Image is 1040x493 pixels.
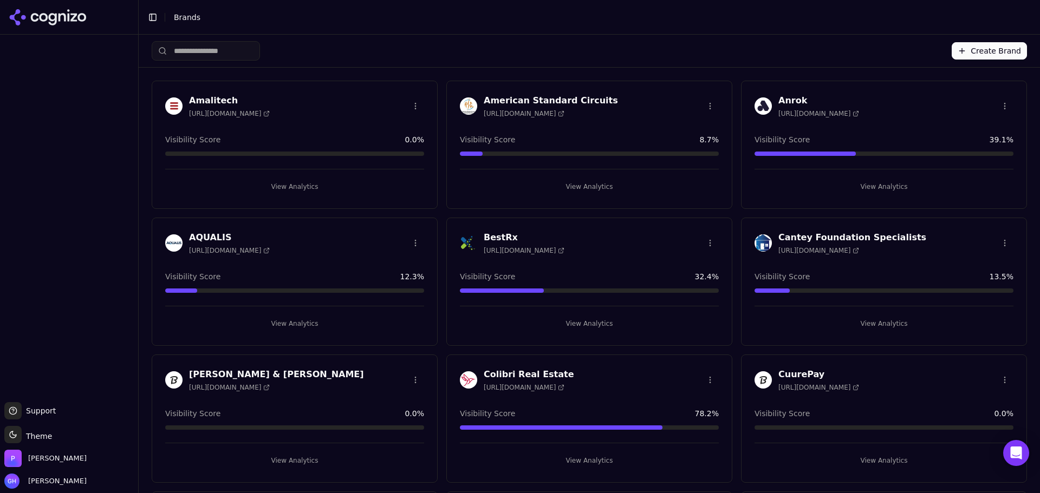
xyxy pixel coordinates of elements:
[994,408,1013,419] span: 0.0 %
[165,371,183,389] img: Churchill & Harriman
[695,271,719,282] span: 32.4 %
[460,371,477,389] img: Colibri Real Estate
[460,315,719,332] button: View Analytics
[405,134,424,145] span: 0.0 %
[460,134,515,145] span: Visibility Score
[755,271,810,282] span: Visibility Score
[990,134,1013,145] span: 39.1 %
[460,178,719,195] button: View Analytics
[189,368,364,381] h3: [PERSON_NAME] & [PERSON_NAME]
[778,231,926,244] h3: Cantey Foundation Specialists
[460,97,477,115] img: American Standard Circuits
[22,405,56,416] span: Support
[165,97,183,115] img: Amalitech
[778,368,859,381] h3: CuurePay
[4,474,87,489] button: Open user button
[460,234,477,252] img: BestRx
[484,383,564,392] span: [URL][DOMAIN_NAME]
[174,12,1010,23] nav: breadcrumb
[22,432,52,441] span: Theme
[165,315,424,332] button: View Analytics
[778,109,859,118] span: [URL][DOMAIN_NAME]
[189,246,270,255] span: [URL][DOMAIN_NAME]
[1003,440,1029,466] div: Open Intercom Messenger
[189,94,270,107] h3: Amalitech
[755,408,810,419] span: Visibility Score
[4,450,22,467] img: Perrill
[174,13,200,22] span: Brands
[755,234,772,252] img: Cantey Foundation Specialists
[755,315,1013,332] button: View Analytics
[165,408,220,419] span: Visibility Score
[695,408,719,419] span: 78.2 %
[405,408,424,419] span: 0.0 %
[990,271,1013,282] span: 13.5 %
[4,474,19,489] img: Grace Hallen
[778,383,859,392] span: [URL][DOMAIN_NAME]
[484,231,564,244] h3: BestRx
[778,94,859,107] h3: Anrok
[484,246,564,255] span: [URL][DOMAIN_NAME]
[4,450,87,467] button: Open organization switcher
[755,178,1013,195] button: View Analytics
[28,453,87,463] span: Perrill
[484,94,618,107] h3: American Standard Circuits
[24,476,87,486] span: [PERSON_NAME]
[165,452,424,469] button: View Analytics
[460,408,515,419] span: Visibility Score
[755,452,1013,469] button: View Analytics
[484,368,574,381] h3: Colibri Real Estate
[952,42,1027,60] button: Create Brand
[189,231,270,244] h3: AQUALIS
[460,271,515,282] span: Visibility Score
[165,271,220,282] span: Visibility Score
[165,178,424,195] button: View Analytics
[189,109,270,118] span: [URL][DOMAIN_NAME]
[165,134,220,145] span: Visibility Score
[755,134,810,145] span: Visibility Score
[755,97,772,115] img: Anrok
[699,134,719,145] span: 8.7 %
[460,452,719,469] button: View Analytics
[165,234,183,252] img: AQUALIS
[189,383,270,392] span: [URL][DOMAIN_NAME]
[755,371,772,389] img: CuurePay
[778,246,859,255] span: [URL][DOMAIN_NAME]
[484,109,564,118] span: [URL][DOMAIN_NAME]
[400,271,424,282] span: 12.3 %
